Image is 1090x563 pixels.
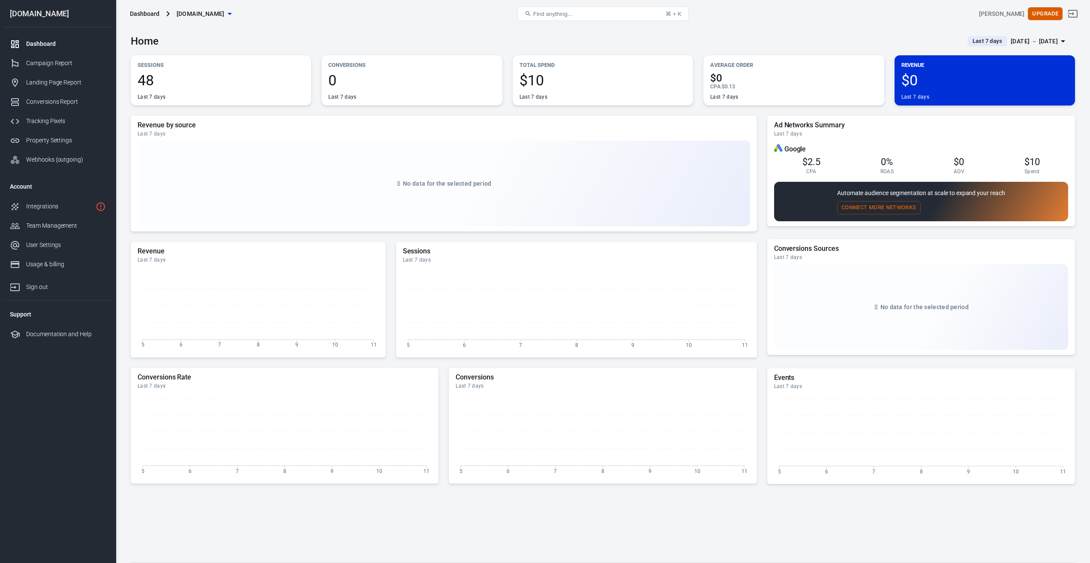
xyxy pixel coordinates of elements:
tspan: 7 [554,468,557,474]
tspan: 9 [295,342,298,348]
a: Integrations [3,197,113,216]
tspan: 9 [967,468,970,474]
span: ROAS [880,168,894,175]
p: Automate audience segmentation at scale to expand your reach [837,189,1005,198]
tspan: 5 [406,342,409,348]
span: 0% [881,157,893,167]
div: Last 7 days [774,130,1068,137]
div: ⌘ + K [666,11,682,17]
span: achereliefdaily.com [177,9,225,19]
a: Webhooks (outgoing) [3,150,113,169]
a: Campaign Report [3,54,113,73]
tspan: 7 [236,468,239,474]
button: Find anything...⌘ + K [517,6,689,21]
div: Last 7 days [138,256,379,263]
button: [DOMAIN_NAME] [173,6,235,22]
span: $10 [519,73,686,87]
tspan: 5 [141,468,144,474]
h5: Revenue [138,247,379,256]
span: AOV [954,168,964,175]
tspan: 10 [376,468,382,474]
tspan: 11 [1060,468,1066,474]
a: Property Settings [3,131,113,150]
div: Last 7 days [138,382,432,389]
a: Sign out [3,274,113,297]
span: $0 [710,73,877,83]
span: CPA : [710,84,722,90]
tspan: 10 [686,342,692,348]
div: Last 7 days [328,93,356,100]
tspan: 5 [459,468,462,474]
span: No data for the selected period [880,304,969,310]
div: Last 7 days [138,130,750,137]
tspan: 7 [519,342,522,348]
h5: Conversions [456,373,750,382]
tspan: 8 [257,342,260,348]
svg: 1 networks not verified yet [96,202,106,212]
span: CPA [806,168,817,175]
div: Last 7 days [774,254,1068,261]
div: Conversions Report [26,97,106,106]
a: Sign out [1063,3,1083,24]
p: Average Order [710,60,877,69]
tspan: 6 [180,342,183,348]
a: Landing Page Report [3,73,113,92]
div: Tracking Pixels [26,117,106,126]
h5: Events [774,373,1068,382]
span: No data for the selected period [403,180,491,187]
a: User Settings [3,235,113,255]
div: Landing Page Report [26,78,106,87]
tspan: 10 [1012,468,1018,474]
tspan: 7 [872,468,875,474]
button: Upgrade [1028,7,1063,21]
h5: Revenue by source [138,121,750,129]
div: Last 7 days [519,93,547,100]
div: [DATE] － [DATE] [1011,36,1058,47]
tspan: 5 [141,342,144,348]
div: Documentation and Help [26,330,106,339]
tspan: 8 [919,468,922,474]
span: Last 7 days [969,37,1006,45]
span: $0.13 [722,84,735,90]
div: Last 7 days [710,93,738,100]
a: Team Management [3,216,113,235]
a: Dashboard [3,34,113,54]
span: $10 [1024,157,1040,167]
h5: Ad Networks Summary [774,121,1068,129]
div: Last 7 days [138,93,165,100]
p: Sessions [138,60,304,69]
tspan: 5 [778,468,781,474]
tspan: 9 [649,468,652,474]
button: Connect More Networks [837,201,921,214]
tspan: 8 [575,342,578,348]
span: $0 [901,73,1068,87]
div: Dashboard [26,39,106,48]
a: Usage & billing [3,255,113,274]
span: 0 [328,73,495,87]
h5: Sessions [403,247,750,256]
span: $2.5 [802,157,820,167]
div: [DOMAIN_NAME] [3,10,113,18]
span: Find anything... [533,11,572,17]
li: Support [3,304,113,325]
div: Sign out [26,283,106,292]
div: Last 7 days [456,382,750,389]
div: Property Settings [26,136,106,145]
tspan: 6 [507,468,510,474]
h3: Home [131,35,159,47]
h5: Conversions Rate [138,373,432,382]
p: Total Spend [519,60,686,69]
div: Last 7 days [901,93,929,100]
div: User Settings [26,241,106,250]
div: Last 7 days [403,256,750,263]
tspan: 6 [189,468,192,474]
tspan: 10 [694,468,700,474]
div: Webhooks (outgoing) [26,155,106,164]
div: Dashboard [130,9,159,18]
tspan: 8 [283,468,286,474]
span: 48 [138,73,304,87]
span: Spend [1024,168,1040,175]
h5: Conversions Sources [774,244,1068,253]
tspan: 11 [371,342,377,348]
tspan: 9 [330,468,333,474]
